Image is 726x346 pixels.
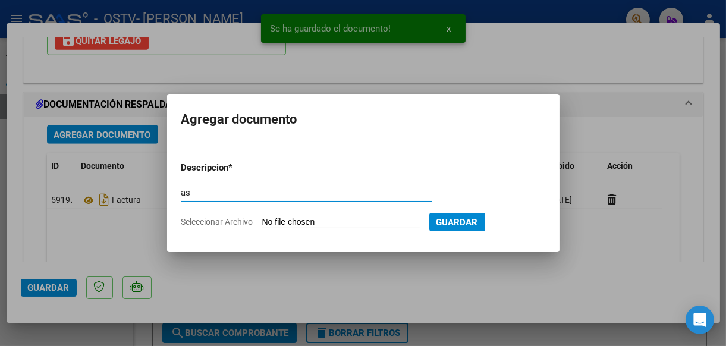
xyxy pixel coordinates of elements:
[181,217,253,227] span: Seleccionar Archivo
[181,108,545,131] h2: Agregar documento
[686,306,714,334] div: Open Intercom Messenger
[436,217,478,228] span: Guardar
[181,161,291,175] p: Descripcion
[429,213,485,231] button: Guardar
